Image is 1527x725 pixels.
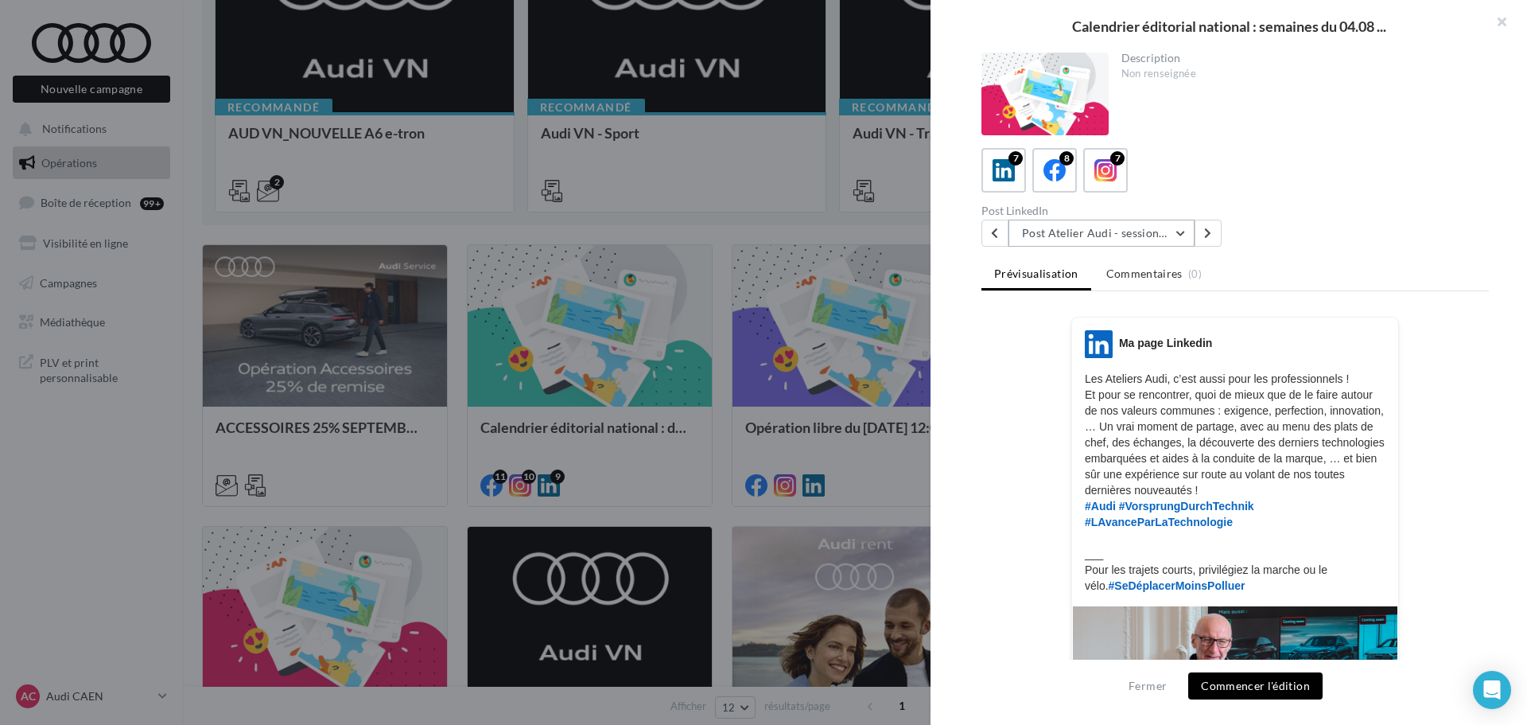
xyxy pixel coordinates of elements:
[1110,151,1125,166] div: 7
[981,205,1229,216] div: Post LinkedIn
[1119,335,1212,351] div: Ma page Linkedin
[1121,67,1477,81] div: Non renseignée
[1059,151,1074,166] div: 8
[1188,672,1323,700] button: Commencer l'édition
[1106,266,1183,282] span: Commentaires
[1122,676,1173,696] button: Fermer
[1121,53,1477,64] div: Description
[1072,19,1386,33] span: Calendrier éditorial national : semaines du 04.08 ...
[1008,151,1023,166] div: 7
[1119,500,1254,513] span: #VorsprungDurchTechnik
[1085,371,1385,594] p: Les Ateliers Audi, c’est aussi pour les professionnels ! Et pour se rencontrer, quoi de mieux que...
[1008,220,1195,247] button: Post Atelier Audi - session Business
[1085,500,1116,513] span: #Audi
[1473,671,1511,709] div: Open Intercom Messenger
[1085,516,1233,528] span: #LAvanceParLaTechnologie
[1109,579,1245,592] span: #SeDéplacerMoinsPolluer
[1188,267,1202,280] span: (0)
